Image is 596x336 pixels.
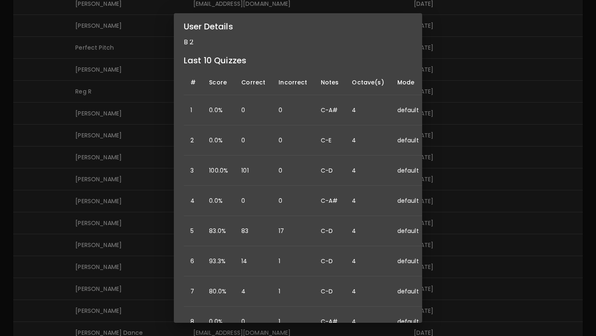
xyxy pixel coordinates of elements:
td: 0.0% [202,95,235,125]
td: 80.0% [202,276,235,307]
th: Correct [235,70,272,95]
td: C-D [314,216,346,246]
td: 6 [184,246,202,276]
td: 0 [235,186,272,216]
td: 0.0% [202,186,235,216]
td: 0 [272,186,314,216]
td: 2 [184,125,202,156]
td: 93.3% [202,246,235,276]
td: 14 [235,246,272,276]
td: 4 [235,276,272,307]
td: 0 [235,125,272,156]
td: default [391,95,425,125]
td: 7 [184,276,202,307]
th: # [184,70,202,95]
td: 4 [184,186,202,216]
td: 1 [272,246,314,276]
td: default [391,125,425,156]
td: C-A# [314,186,346,216]
td: 0.0% [202,125,235,156]
td: C-D [314,156,346,186]
td: C-E [314,125,346,156]
td: 1 [272,276,314,307]
th: Notes [314,70,346,95]
td: 0 [272,125,314,156]
td: 0 [272,156,314,186]
td: 4 [345,156,390,186]
td: 4 [345,216,390,246]
td: 5 [184,216,202,246]
td: 83.0% [202,216,235,246]
td: default [391,246,425,276]
p: B 2 [184,37,412,47]
td: 4 [345,95,390,125]
td: 100.0% [202,156,235,186]
td: default [391,186,425,216]
td: C-D [314,246,346,276]
td: default [391,276,425,307]
td: 0 [235,95,272,125]
td: 101 [235,156,272,186]
td: 4 [345,125,390,156]
h6: Last 10 Quizzes [184,54,412,67]
td: default [391,216,425,246]
td: 3 [184,156,202,186]
th: Incorrect [272,70,314,95]
th: Score [202,70,235,95]
td: 83 [235,216,272,246]
th: Octave(s) [345,70,390,95]
td: 0 [272,95,314,125]
td: 4 [345,186,390,216]
td: C-A# [314,95,346,125]
td: 4 [345,276,390,307]
td: C-D [314,276,346,307]
th: Mode [391,70,425,95]
td: 17 [272,216,314,246]
h2: User Details [174,13,422,40]
td: default [391,156,425,186]
td: 4 [345,246,390,276]
td: 1 [184,95,202,125]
